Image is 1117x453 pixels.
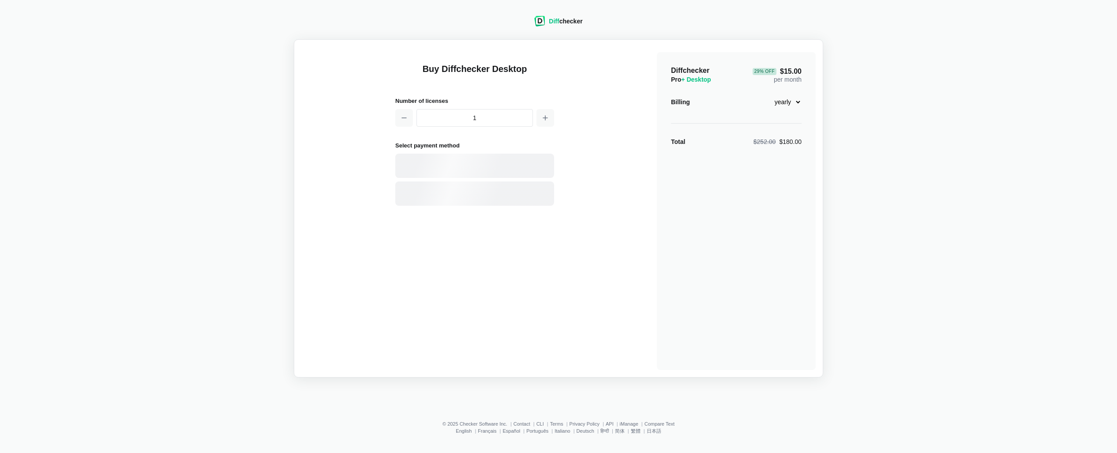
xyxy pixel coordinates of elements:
a: English [456,428,472,434]
span: $252.00 [753,138,776,145]
a: 简体 [615,428,625,434]
a: Terms [550,421,563,427]
a: Italiano [555,428,570,434]
a: 日本語 [647,428,661,434]
span: Diffchecker [671,67,709,74]
a: Privacy Policy [570,421,600,427]
div: checker [549,17,582,26]
a: Deutsch [577,428,594,434]
a: Diffchecker logoDiffchecker [534,21,582,28]
span: + Desktop [681,76,711,83]
a: Français [478,428,496,434]
a: 繁體 [631,428,641,434]
span: Diff [549,18,559,25]
a: Compare Text [645,421,675,427]
h2: Select payment method [395,141,554,150]
span: Pro [671,76,711,83]
a: API [606,421,614,427]
a: Contact [514,421,530,427]
a: Português [526,428,548,434]
h1: Buy Diffchecker Desktop [395,63,554,86]
strong: Total [671,138,685,145]
div: $180.00 [753,137,802,146]
input: 1 [416,109,533,127]
h2: Number of licenses [395,96,554,106]
a: Español [502,428,520,434]
a: CLI [536,421,544,427]
div: per month [753,66,802,84]
div: 29 % Off [753,68,776,75]
li: © 2025 Checker Software Inc. [442,421,514,427]
div: Billing [671,98,690,106]
img: Diffchecker logo [534,16,545,26]
a: हिन्दी [600,428,609,434]
a: iManage [620,421,638,427]
span: $15.00 [753,68,802,75]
